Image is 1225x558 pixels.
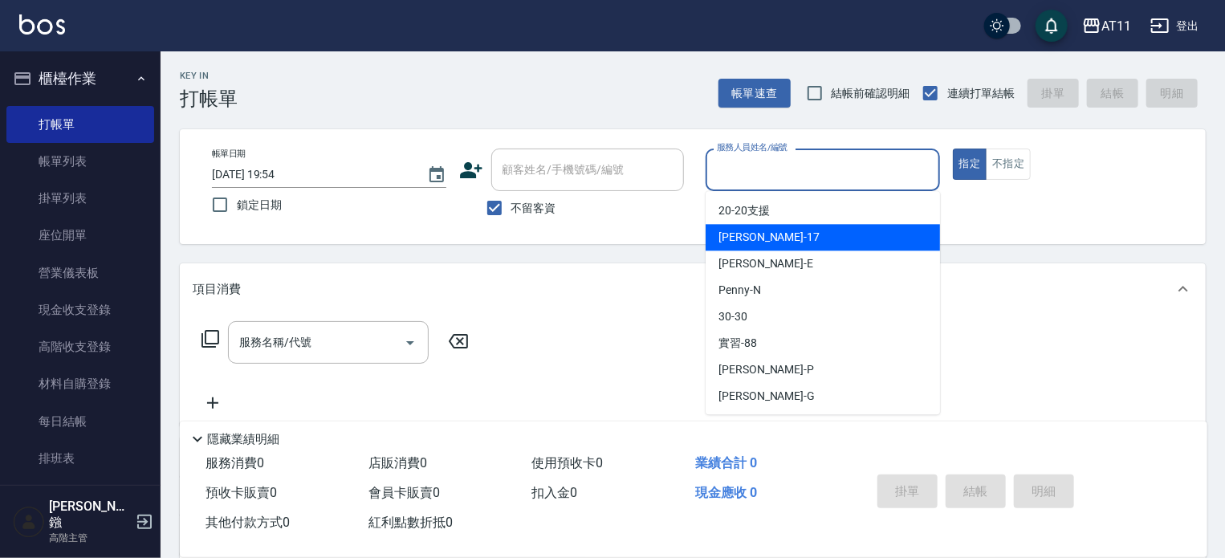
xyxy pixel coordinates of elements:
[206,485,277,500] span: 預收卡販賣 0
[718,388,815,405] span: [PERSON_NAME] -G
[6,255,154,291] a: 營業儀表板
[180,88,238,110] h3: 打帳單
[6,58,154,100] button: 櫃檯作業
[718,414,820,431] span: [PERSON_NAME] -44
[6,106,154,143] a: 打帳單
[947,85,1015,102] span: 連續打單結帳
[6,440,154,477] a: 排班表
[511,200,556,217] span: 不留客資
[6,365,154,402] a: 材料自購登錄
[1036,10,1068,42] button: save
[953,149,987,180] button: 指定
[1144,11,1206,41] button: 登出
[718,361,814,378] span: [PERSON_NAME] -P
[717,141,787,153] label: 服務人員姓名/編號
[718,282,761,299] span: Penny -N
[13,506,45,538] img: Person
[206,515,290,530] span: 其他付款方式 0
[180,71,238,81] h2: Key In
[212,161,411,188] input: YYYY/MM/DD hh:mm
[206,455,264,470] span: 服務消費 0
[532,455,604,470] span: 使用預收卡 0
[6,403,154,440] a: 每日結帳
[718,255,813,272] span: [PERSON_NAME] -E
[695,485,757,500] span: 現金應收 0
[718,79,791,108] button: 帳單速查
[1101,16,1131,36] div: AT11
[718,229,820,246] span: [PERSON_NAME] -17
[49,499,131,531] h5: [PERSON_NAME]鏹
[832,85,910,102] span: 結帳前確認明細
[212,148,246,160] label: 帳單日期
[986,149,1031,180] button: 不指定
[6,143,154,180] a: 帳單列表
[6,180,154,217] a: 掛單列表
[6,328,154,365] a: 高階收支登錄
[6,477,154,514] a: 現場電腦打卡
[695,455,757,470] span: 業績合計 0
[19,14,65,35] img: Logo
[718,308,747,325] span: 30 -30
[368,455,427,470] span: 店販消費 0
[368,515,453,530] span: 紅利點數折抵 0
[718,202,770,219] span: 20 -20支援
[237,197,282,214] span: 鎖定日期
[1076,10,1137,43] button: AT11
[718,335,757,352] span: 實習 -88
[368,485,440,500] span: 會員卡販賣 0
[532,485,578,500] span: 扣入金 0
[6,217,154,254] a: 座位開單
[193,281,241,298] p: 項目消費
[417,156,456,194] button: Choose date, selected date is 2025-08-11
[49,531,131,545] p: 高階主管
[180,263,1206,315] div: 項目消費
[397,330,423,356] button: Open
[6,291,154,328] a: 現金收支登錄
[207,431,279,448] p: 隱藏業績明細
